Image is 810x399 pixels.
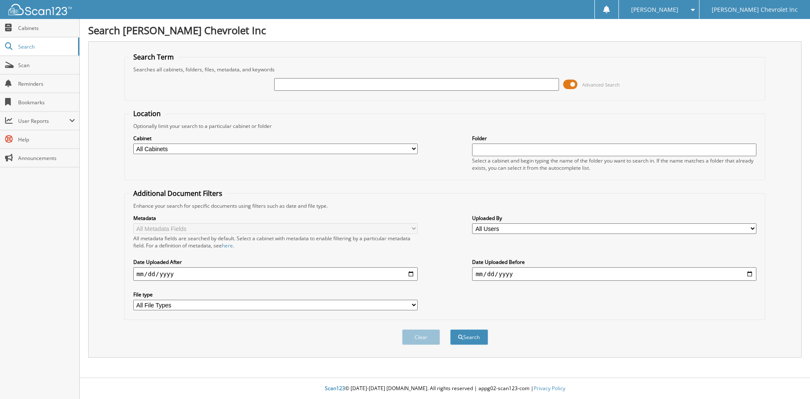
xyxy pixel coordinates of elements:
[133,214,418,222] label: Metadata
[472,157,756,171] div: Select a cabinet and begin typing the name of the folder you want to search in. If the name match...
[18,99,75,106] span: Bookmarks
[18,155,75,162] span: Announcements
[631,7,678,12] span: [PERSON_NAME]
[133,291,418,298] label: File type
[472,135,756,142] label: Folder
[129,189,227,198] legend: Additional Document Filters
[133,235,418,249] div: All metadata fields are searched by default. Select a cabinet with metadata to enable filtering b...
[18,117,69,125] span: User Reports
[133,135,418,142] label: Cabinet
[88,23,802,37] h1: Search [PERSON_NAME] Chevrolet Inc
[129,109,165,118] legend: Location
[18,80,75,87] span: Reminders
[80,378,810,399] div: © [DATE]-[DATE] [DOMAIN_NAME]. All rights reserved | appg02-scan123-com |
[129,122,761,130] div: Optionally limit your search to a particular cabinet or folder
[472,214,756,222] label: Uploaded By
[472,267,756,281] input: end
[712,7,798,12] span: [PERSON_NAME] Chevrolet Inc
[129,52,178,62] legend: Search Term
[534,385,565,392] a: Privacy Policy
[325,385,345,392] span: Scan123
[582,81,620,88] span: Advanced Search
[18,136,75,143] span: Help
[472,258,756,266] label: Date Uploaded Before
[402,329,440,345] button: Clear
[222,242,233,249] a: here
[129,202,761,209] div: Enhance your search for specific documents using filters such as date and file type.
[133,258,418,266] label: Date Uploaded After
[450,329,488,345] button: Search
[18,43,74,50] span: Search
[18,62,75,69] span: Scan
[18,24,75,32] span: Cabinets
[133,267,418,281] input: start
[129,66,761,73] div: Searches all cabinets, folders, files, metadata, and keywords
[8,4,72,15] img: scan123-logo-white.svg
